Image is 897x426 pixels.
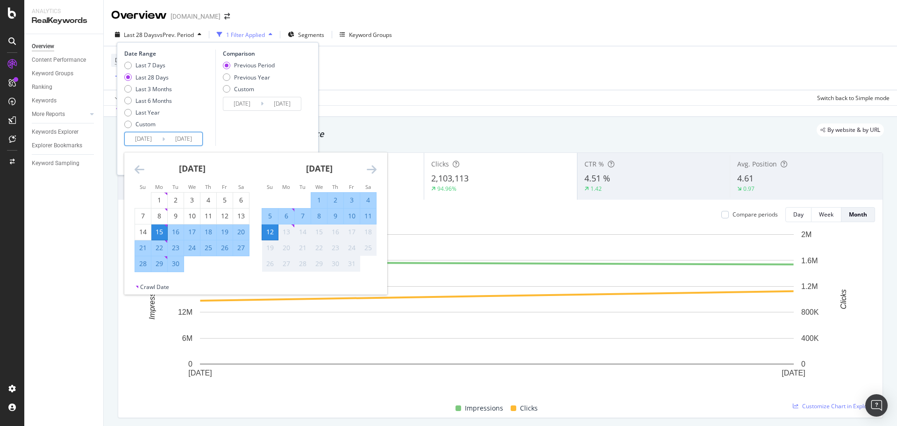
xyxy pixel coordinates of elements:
[262,227,278,237] div: 12
[124,97,172,105] div: Last 6 Months
[217,208,233,224] td: Choose Friday, September 12, 2025 as your check-in date. It’s available.
[233,240,249,256] td: Selected. Saturday, September 27, 2025
[295,227,311,237] div: 14
[327,259,343,268] div: 30
[233,208,249,224] td: Choose Saturday, September 13, 2025 as your check-in date. It’s available.
[233,195,249,205] div: 6
[151,240,168,256] td: Selected. Monday, September 22, 2025
[125,132,162,145] input: Start Date
[223,85,275,93] div: Custom
[217,224,233,240] td: Selected. Friday, September 19, 2025
[278,224,295,240] td: Not available. Monday, October 13, 2025
[233,211,249,221] div: 13
[224,13,230,20] div: arrow-right-arrow-left
[165,132,202,145] input: End Date
[785,207,812,222] button: Day
[184,208,200,224] td: Choose Wednesday, September 10, 2025 as your check-in date. It’s available.
[278,208,295,224] td: Selected. Monday, October 6, 2025
[32,82,52,92] div: Ranking
[360,243,376,253] div: 25
[298,31,324,39] span: Segments
[135,61,165,69] div: Last 7 Days
[32,159,97,168] a: Keyword Sampling
[151,224,168,240] td: Selected as start date. Monday, September 15, 2025
[295,211,311,221] div: 7
[140,183,146,190] small: Su
[151,227,167,237] div: 15
[233,243,249,253] div: 27
[124,120,172,128] div: Custom
[217,243,233,253] div: 26
[32,55,97,65] a: Content Performance
[151,243,167,253] div: 22
[111,7,167,23] div: Overview
[168,195,184,205] div: 2
[327,240,344,256] td: Not available. Thursday, October 23, 2025
[151,259,167,268] div: 29
[233,227,249,237] div: 20
[278,240,295,256] td: Not available. Monday, October 20, 2025
[168,243,184,253] div: 23
[32,69,97,79] a: Keyword Groups
[140,283,169,291] div: Crawl Date
[135,259,151,268] div: 28
[306,163,333,174] strong: [DATE]
[801,360,805,368] text: 0
[360,208,377,224] td: Selected. Saturday, October 11, 2025
[278,256,295,272] td: Not available. Monday, October 27, 2025
[184,224,200,240] td: Selected. Wednesday, September 17, 2025
[223,73,275,81] div: Previous Year
[282,183,290,190] small: Mo
[135,211,151,221] div: 7
[126,230,868,392] svg: A chart.
[344,240,360,256] td: Not available. Friday, October 24, 2025
[111,27,205,42] button: Last 28 DaysvsPrev. Period
[32,7,96,15] div: Analytics
[311,208,327,224] td: Selected. Wednesday, October 8, 2025
[584,173,610,184] span: 4.51 %
[32,96,97,106] a: Keywords
[327,224,344,240] td: Not available. Thursday, October 16, 2025
[32,109,65,119] div: More Reports
[278,243,294,253] div: 20
[311,243,327,253] div: 22
[184,195,200,205] div: 3
[217,227,233,237] div: 19
[135,73,169,81] div: Last 28 Days
[178,308,192,316] text: 12M
[327,243,343,253] div: 23
[827,127,880,133] span: By website & by URL
[311,192,327,208] td: Selected. Wednesday, October 1, 2025
[200,192,217,208] td: Choose Thursday, September 4, 2025 as your check-in date. It’s available.
[238,183,244,190] small: Sa
[233,224,249,240] td: Selected. Saturday, September 20, 2025
[151,256,168,272] td: Selected. Monday, September 29, 2025
[135,227,151,237] div: 14
[278,227,294,237] div: 13
[465,403,503,414] span: Impressions
[819,210,833,218] div: Week
[849,210,867,218] div: Month
[32,159,79,168] div: Keyword Sampling
[124,61,172,69] div: Last 7 Days
[743,185,755,193] div: 0.97
[188,183,196,190] small: We
[262,259,278,268] div: 26
[733,210,778,218] div: Compare periods
[841,207,875,222] button: Month
[267,183,273,190] small: Su
[327,192,344,208] td: Selected. Thursday, October 2, 2025
[520,403,538,414] span: Clicks
[32,127,97,137] a: Keywords Explorer
[311,240,327,256] td: Not available. Wednesday, October 22, 2025
[278,211,294,221] div: 6
[311,224,327,240] td: Not available. Wednesday, October 15, 2025
[217,211,233,221] div: 12
[311,227,327,237] div: 15
[135,256,151,272] td: Selected. Sunday, September 28, 2025
[148,279,156,319] text: Impressions
[817,94,890,102] div: Switch back to Simple mode
[311,256,327,272] td: Not available. Wednesday, October 29, 2025
[299,183,306,190] small: Tu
